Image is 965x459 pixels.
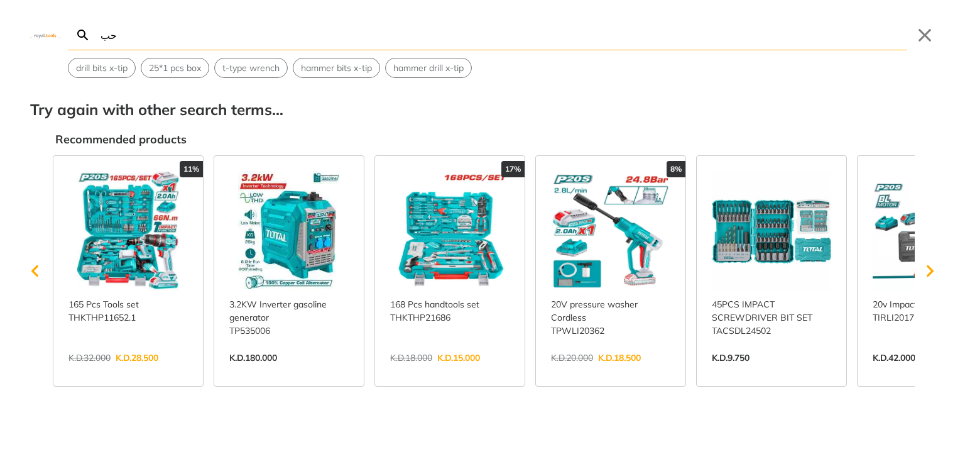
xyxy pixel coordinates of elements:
[385,58,472,78] div: Suggestion: hammer drill x-tip
[393,62,464,75] span: hammer drill x-tip
[141,58,209,78] div: Suggestion: 25*1 pcs box
[215,58,287,77] button: Select suggestion: t-type wrench
[75,28,90,43] svg: Search
[149,62,201,75] span: 25*1 pcs box
[23,258,48,284] svg: Scroll left
[141,58,209,77] button: Select suggestion: 25*1 pcs box
[293,58,379,77] button: Select suggestion: hammer bits x-tip
[98,20,907,50] input: Search…
[68,58,136,78] div: Suggestion: drill bits x-tip
[55,131,935,148] div: Recommended products
[386,58,471,77] button: Select suggestion: hammer drill x-tip
[667,161,685,177] div: 8%
[917,258,942,284] svg: Scroll right
[222,62,280,75] span: t-type wrench
[68,58,135,77] button: Select suggestion: drill bits x-tip
[76,62,128,75] span: drill bits x-tip
[30,32,60,38] img: Close
[915,25,935,45] button: Close
[30,98,935,121] div: Try again with other search terms…
[301,62,372,75] span: hammer bits x-tip
[214,58,288,78] div: Suggestion: t-type wrench
[293,58,380,78] div: Suggestion: hammer bits x-tip
[501,161,525,177] div: 17%
[180,161,203,177] div: 11%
